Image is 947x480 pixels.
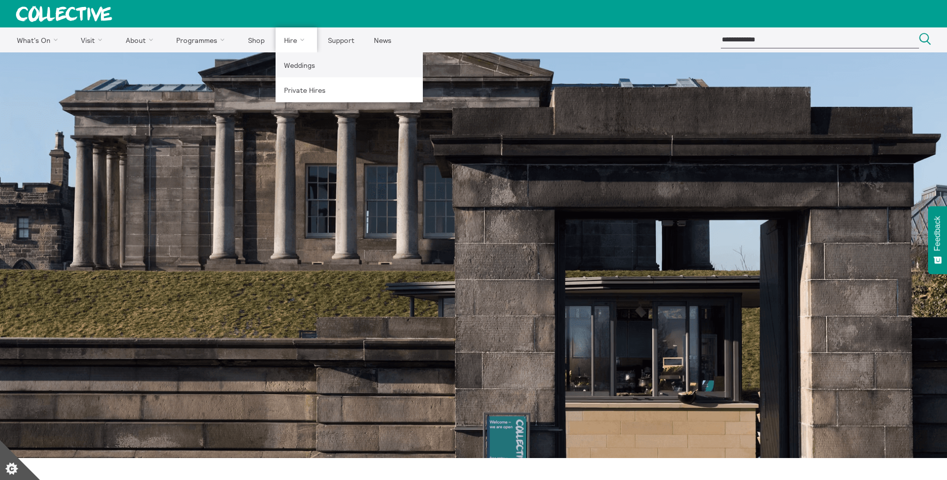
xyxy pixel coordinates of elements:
a: News [365,27,400,52]
a: Hire [276,27,317,52]
a: Weddings [276,52,423,77]
a: What's On [8,27,70,52]
a: Shop [239,27,273,52]
a: Visit [72,27,115,52]
a: Private Hires [276,77,423,102]
span: Feedback [933,216,942,251]
a: Programmes [168,27,238,52]
a: Support [319,27,363,52]
button: Feedback - Show survey [928,206,947,274]
a: About [117,27,166,52]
